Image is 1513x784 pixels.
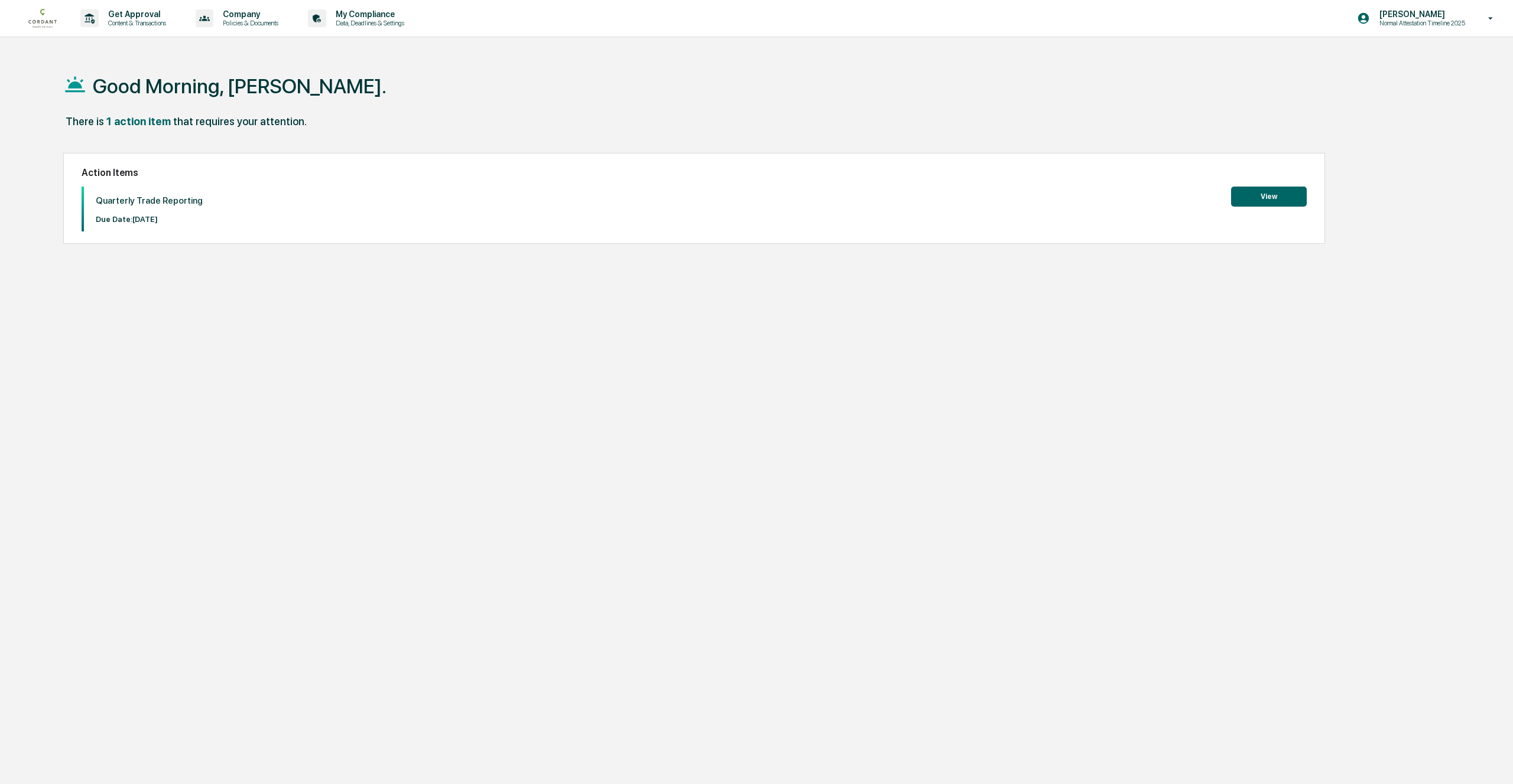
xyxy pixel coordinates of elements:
[1231,190,1307,201] a: View
[1231,187,1307,207] button: View
[99,9,172,19] p: Get Approval
[1370,19,1471,27] p: Normal Attestation Timeline 2025
[106,115,171,128] div: 1 action item
[99,19,172,27] p: Content & Transactions
[213,9,284,19] p: Company
[213,19,284,27] p: Policies & Documents
[173,115,307,128] div: that requires your attention.
[82,167,1307,178] h2: Action Items
[93,74,387,98] h1: Good Morning, [PERSON_NAME].
[96,195,203,206] p: Quarterly Trade Reporting
[96,215,203,224] p: Due Date: [DATE]
[1370,9,1471,19] p: [PERSON_NAME]
[326,9,410,19] p: My Compliance
[66,115,104,128] div: There is
[326,19,410,27] p: Data, Deadlines & Settings
[28,9,57,27] img: logo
